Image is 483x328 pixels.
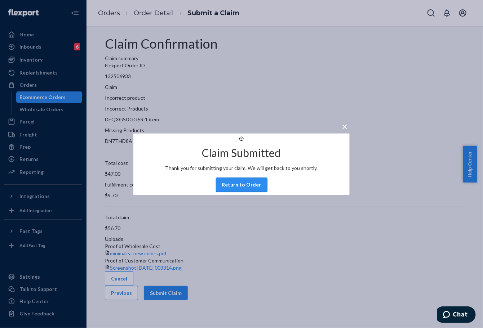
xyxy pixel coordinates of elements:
span: × [342,120,347,132]
h2: Claim Submitted [202,147,281,159]
button: Return to Order [216,178,267,192]
iframe: Opens a widget where you can chat to one of our agents [437,306,476,324]
p: Thank you for submitting your claim. We will get back to you shortly. [165,165,318,172]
